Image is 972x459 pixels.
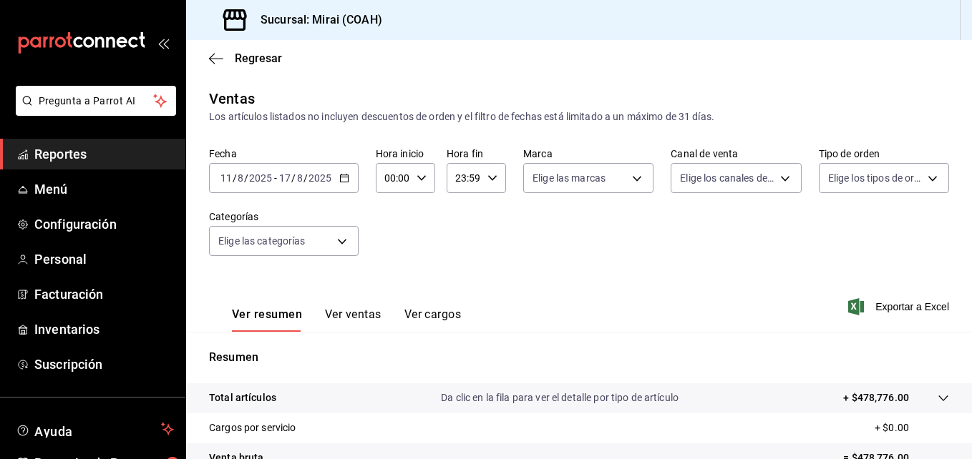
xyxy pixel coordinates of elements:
[248,172,273,184] input: ----
[278,172,291,184] input: --
[34,285,174,304] span: Facturación
[680,171,774,185] span: Elige los canales de venta
[291,172,296,184] span: /
[441,390,679,405] p: Da clic en la fila para ver el detalle por tipo de artículo
[34,214,174,234] span: Configuración
[34,179,174,199] span: Menú
[209,349,949,366] p: Resumen
[34,355,174,374] span: Suscripción
[523,149,653,159] label: Marca
[376,149,435,159] label: Hora inicio
[851,298,949,315] button: Exportar a Excel
[34,250,174,269] span: Personal
[218,234,306,248] span: Elige las categorías
[303,172,308,184] span: /
[235,51,282,65] span: Regresar
[533,171,606,185] span: Elige las marcas
[157,37,169,49] button: open_drawer_menu
[237,172,244,184] input: --
[308,172,332,184] input: ----
[671,149,801,159] label: Canal de venta
[819,149,949,159] label: Tipo de orden
[209,88,255,109] div: Ventas
[232,307,461,332] div: navigation tabs
[274,172,277,184] span: -
[209,212,359,222] label: Categorías
[325,307,381,332] button: Ver ventas
[843,390,909,405] p: + $478,776.00
[209,51,282,65] button: Regresar
[34,320,174,339] span: Inventarios
[828,171,923,185] span: Elige los tipos de orden
[209,149,359,159] label: Fecha
[34,144,174,164] span: Reportes
[209,390,276,405] p: Total artículos
[34,420,155,438] span: Ayuda
[233,172,237,184] span: /
[404,307,462,332] button: Ver cargos
[244,172,248,184] span: /
[209,109,949,124] div: Los artículos listados no incluyen descuentos de orden y el filtro de fechas está limitado a un m...
[39,94,154,109] span: Pregunta a Parrot AI
[249,11,382,29] h3: Sucursal: Mirai (COAH)
[296,172,303,184] input: --
[447,149,506,159] label: Hora fin
[232,307,302,332] button: Ver resumen
[10,104,176,119] a: Pregunta a Parrot AI
[16,86,176,116] button: Pregunta a Parrot AI
[875,420,949,435] p: + $0.00
[220,172,233,184] input: --
[209,420,296,435] p: Cargos por servicio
